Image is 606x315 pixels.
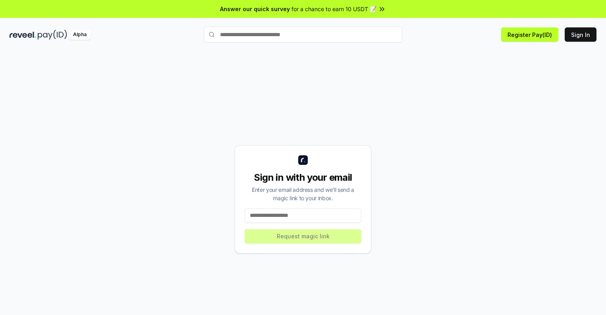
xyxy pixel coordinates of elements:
div: Sign in with your email [245,171,361,184]
button: Register Pay(ID) [501,27,558,42]
div: Alpha [69,30,91,40]
img: logo_small [298,155,308,165]
img: reveel_dark [10,30,36,40]
button: Sign In [565,27,596,42]
img: pay_id [38,30,67,40]
span: Answer our quick survey [220,5,290,13]
div: Enter your email address and we’ll send a magic link to your inbox. [245,186,361,202]
span: for a chance to earn 10 USDT 📝 [291,5,376,13]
